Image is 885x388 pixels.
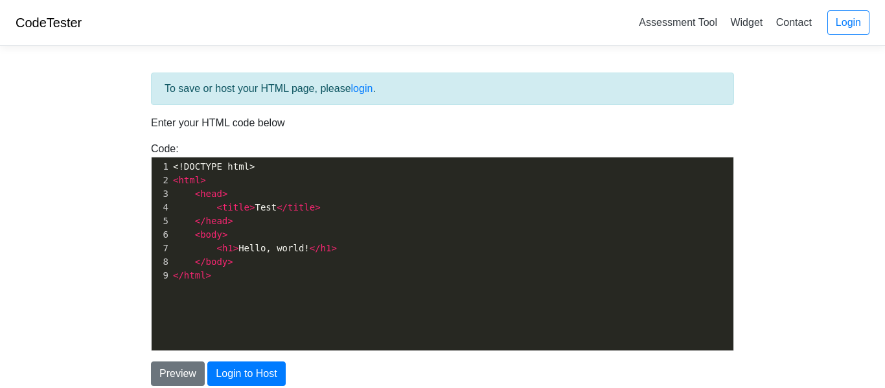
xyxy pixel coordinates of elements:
div: 2 [152,174,170,187]
div: 7 [152,242,170,255]
a: login [351,83,373,94]
span: > [200,175,205,185]
span: html [178,175,200,185]
span: html [184,270,206,280]
span: body [206,257,228,267]
span: > [206,270,211,280]
span: </ [173,270,184,280]
div: Code: [141,141,744,351]
span: > [227,257,233,267]
a: Assessment Tool [634,12,722,33]
span: < [216,243,222,253]
button: Login to Host [207,361,285,386]
span: head [206,216,228,226]
div: 1 [152,160,170,174]
span: head [200,188,222,199]
div: 6 [152,228,170,242]
span: < [195,188,200,199]
span: > [227,216,233,226]
span: h1 [321,243,332,253]
span: <!DOCTYPE html> [173,161,255,172]
div: 5 [152,214,170,228]
span: body [200,229,222,240]
a: CodeTester [16,16,82,30]
span: > [222,188,227,199]
button: Preview [151,361,205,386]
a: Widget [725,12,768,33]
span: </ [195,216,206,226]
div: 9 [152,269,170,282]
span: > [315,202,320,212]
span: </ [277,202,288,212]
span: </ [195,257,206,267]
a: Login [827,10,869,35]
div: 4 [152,201,170,214]
span: Test [173,202,321,212]
p: Enter your HTML code below [151,115,734,131]
span: > [249,202,255,212]
a: Contact [771,12,817,33]
span: </ [310,243,321,253]
div: 8 [152,255,170,269]
span: Hello, world! [173,243,337,253]
div: 3 [152,187,170,201]
span: > [222,229,227,240]
span: h1 [222,243,233,253]
span: title [222,202,249,212]
span: > [331,243,336,253]
span: < [216,202,222,212]
span: < [195,229,200,240]
div: To save or host your HTML page, please . [151,73,734,105]
span: < [173,175,178,185]
span: title [288,202,315,212]
span: > [233,243,238,253]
